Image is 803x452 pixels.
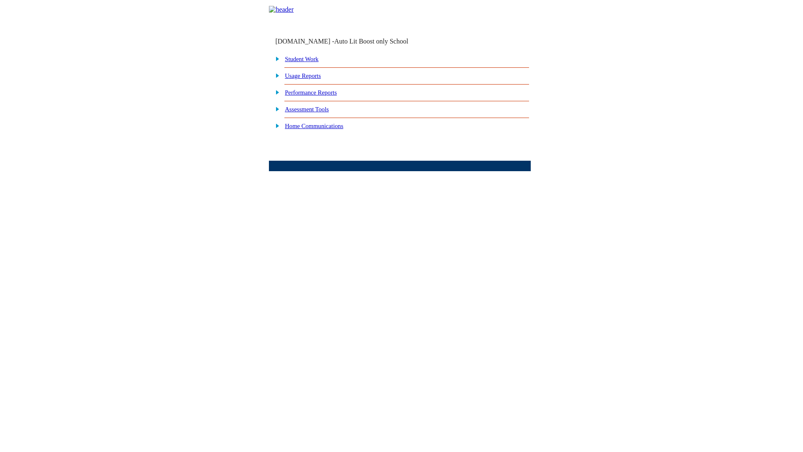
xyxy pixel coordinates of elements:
[271,88,280,96] img: plus.gif
[285,106,329,113] a: Assessment Tools
[275,38,429,45] td: [DOMAIN_NAME] -
[285,123,343,129] a: Home Communications
[285,72,321,79] a: Usage Reports
[271,72,280,79] img: plus.gif
[271,105,280,113] img: plus.gif
[271,55,280,62] img: plus.gif
[334,38,408,45] nobr: Auto Lit Boost only School
[285,89,337,96] a: Performance Reports
[285,56,318,62] a: Student Work
[269,6,294,13] img: header
[271,122,280,129] img: plus.gif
